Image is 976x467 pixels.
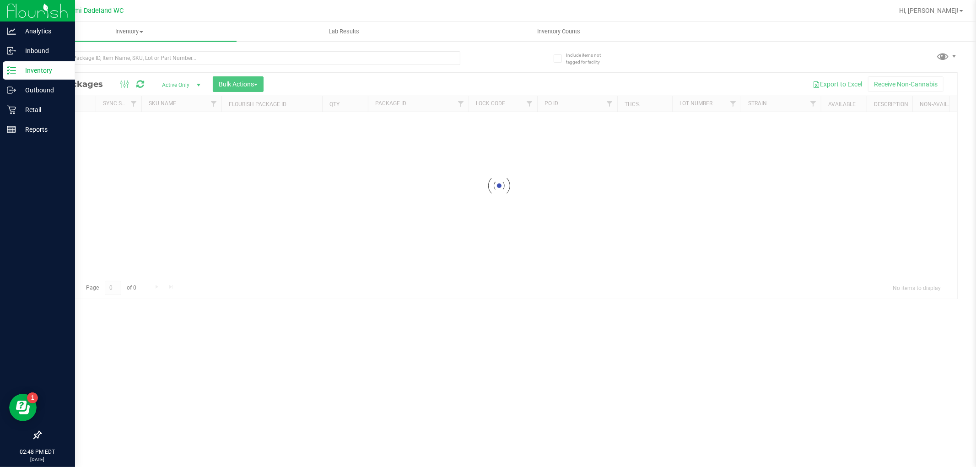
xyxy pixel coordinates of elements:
[451,22,666,41] a: Inventory Counts
[4,448,71,456] p: 02:48 PM EDT
[16,65,71,76] p: Inventory
[22,22,237,41] a: Inventory
[40,51,460,65] input: Search Package ID, Item Name, SKU, Lot or Part Number...
[16,26,71,37] p: Analytics
[7,66,16,75] inline-svg: Inventory
[899,7,959,14] span: Hi, [PERSON_NAME]!
[9,394,37,421] iframe: Resource center
[27,392,38,403] iframe: Resource center unread badge
[7,105,16,114] inline-svg: Retail
[316,27,372,36] span: Lab Results
[7,86,16,95] inline-svg: Outbound
[237,22,451,41] a: Lab Results
[63,7,124,15] span: Miami Dadeland WC
[566,52,612,65] span: Include items not tagged for facility
[16,104,71,115] p: Retail
[7,46,16,55] inline-svg: Inbound
[7,27,16,36] inline-svg: Analytics
[4,456,71,463] p: [DATE]
[16,85,71,96] p: Outbound
[16,124,71,135] p: Reports
[22,27,237,36] span: Inventory
[16,45,71,56] p: Inbound
[525,27,593,36] span: Inventory Counts
[7,125,16,134] inline-svg: Reports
